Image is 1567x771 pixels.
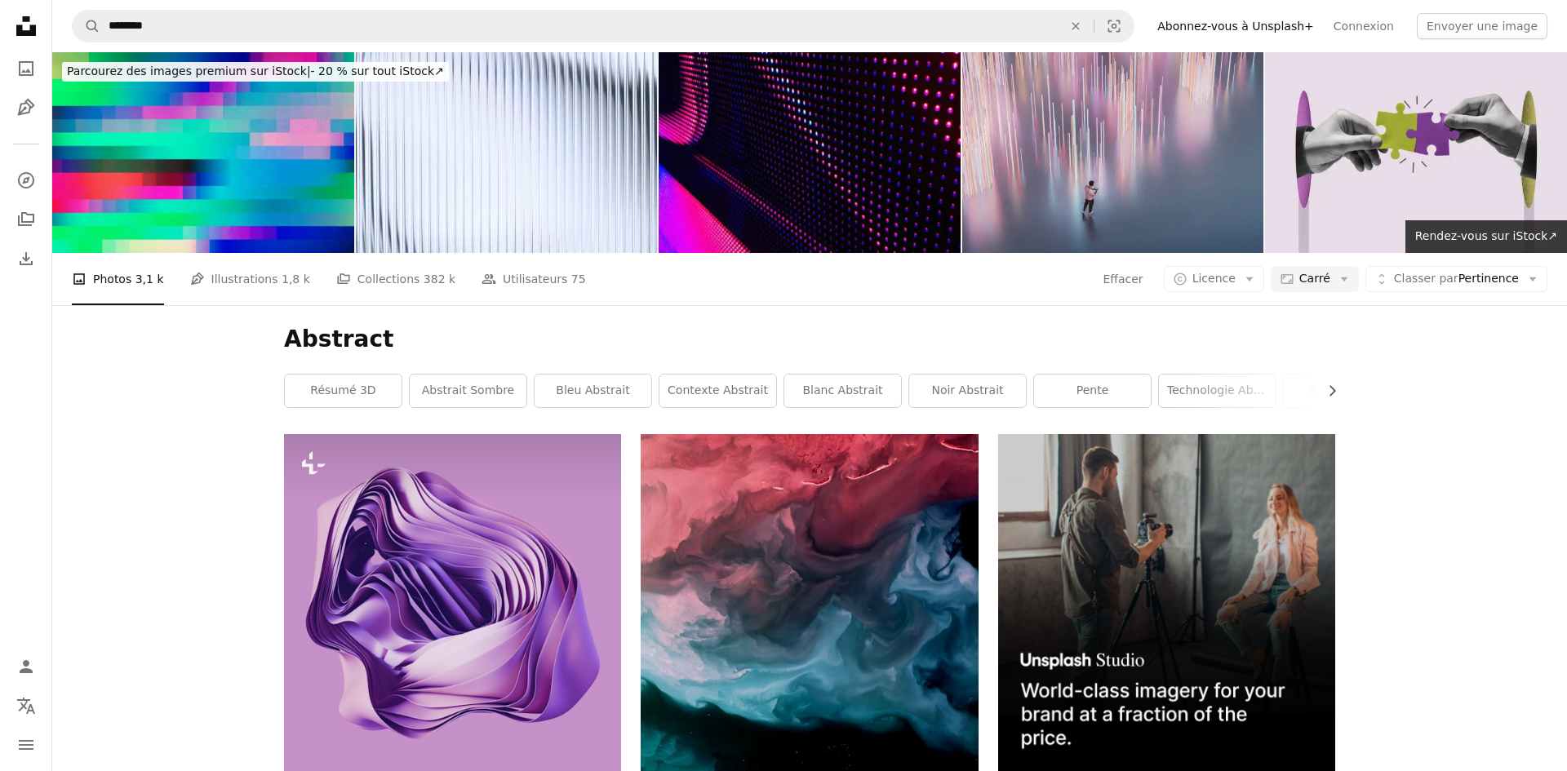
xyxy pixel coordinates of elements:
[641,596,978,610] a: a red, blue and green fluid painting on a black background
[10,203,42,236] a: Collections
[73,11,100,42] button: Rechercher sur Unsplash
[1324,13,1404,39] a: Connexion
[1164,266,1264,292] button: Licence
[571,270,586,288] span: 75
[1405,220,1567,253] a: Rendez-vous sur iStock↗
[190,253,310,305] a: Illustrations 1,8 k
[659,374,776,407] a: Contexte abstrait
[1094,11,1134,42] button: Recherche de visuels
[10,729,42,761] button: Menu
[410,374,526,407] a: abstrait sombre
[1192,272,1236,285] span: Licence
[962,52,1264,253] img: Jeune homme écoutant de la musique et utilisant un téléphone intelligent dans un environnement VR
[10,650,42,683] a: Connexion / S’inscrire
[52,52,459,91] a: Parcourez des images premium sur iStock|- 20 % sur tout iStock↗
[1034,374,1151,407] a: pente
[10,689,42,722] button: Langue
[998,434,1335,771] img: file-1715651741414-859baba4300dimage
[1159,374,1276,407] a: Technologie abstraite
[659,52,961,253] img: Detail of a modern LED advertising sign showing individual pixels
[356,52,658,253] img: Abstract 3D Render
[1284,374,1401,407] a: art abstrait
[282,270,310,288] span: 1,8 k
[10,52,42,85] a: Photos
[284,596,621,610] a: Rendu 3D, fond lilas abstrait avec objet stratifié sinueux, fond d’écran minimal moderne
[1365,266,1547,292] button: Classer parPertinence
[10,164,42,197] a: Explorer
[535,374,651,407] a: Bleu abstrait
[1394,271,1519,287] span: Pertinence
[1417,13,1547,39] button: Envoyer une image
[1394,272,1458,285] span: Classer par
[1102,266,1143,292] button: Effacer
[336,253,455,305] a: Collections 382 k
[284,434,621,771] img: Rendu 3D, fond lilas abstrait avec objet stratifié sinueux, fond d’écran minimal moderne
[52,52,354,253] img: Fond de tuile carrée géométrique
[1317,374,1335,407] button: faire défiler la liste vers la droite
[285,374,402,407] a: Résumé 3D
[10,91,42,124] a: Illustrations
[67,64,444,78] span: - 20 % sur tout iStock ↗
[909,374,1026,407] a: noir abstrait
[67,64,311,78] span: Parcourez des images premium sur iStock |
[482,253,586,305] a: Utilisateurs 75
[1271,266,1359,292] button: Carré
[72,10,1134,42] form: Rechercher des visuels sur tout le site
[424,270,455,288] span: 382 k
[1415,229,1557,242] span: Rendez-vous sur iStock ↗
[284,325,1335,354] h1: Abstract
[1299,271,1330,287] span: Carré
[1265,52,1567,253] img: Coordinated teamwork. Business concept.
[784,374,901,407] a: blanc abstrait
[1148,13,1324,39] a: Abonnez-vous à Unsplash+
[10,242,42,275] a: Historique de téléchargement
[1058,11,1094,42] button: Effacer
